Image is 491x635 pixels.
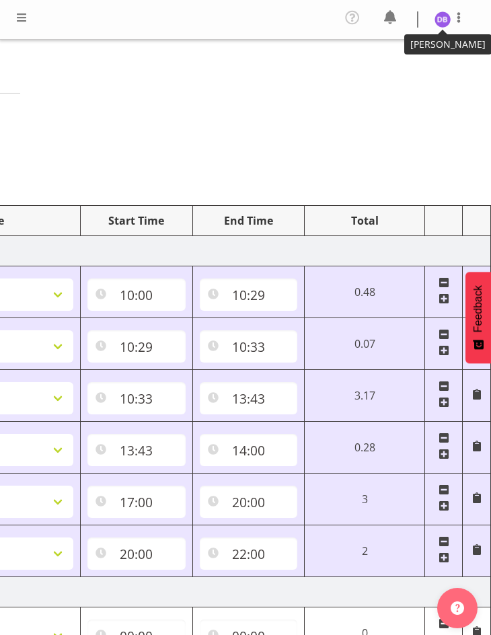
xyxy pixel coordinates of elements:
td: 0.07 [305,318,425,370]
div: End Time [200,213,298,229]
input: Click to select... [200,278,298,311]
input: Click to select... [87,537,186,570]
input: Click to select... [87,278,186,311]
td: 2 [305,525,425,577]
input: Click to select... [200,537,298,570]
span: Feedback [472,285,484,332]
input: Click to select... [200,434,298,466]
div: Total [311,213,418,229]
input: Click to select... [87,434,186,466]
input: Click to select... [87,330,186,363]
input: Click to select... [87,382,186,414]
input: Click to select... [200,330,298,363]
button: Feedback - Show survey [465,272,491,363]
td: 3 [305,474,425,525]
td: 0.48 [305,266,425,318]
input: Click to select... [200,382,298,414]
img: dawn-belshaw1857.jpg [435,11,451,28]
img: help-xxl-2.png [451,601,464,615]
td: 0.28 [305,422,425,474]
input: Click to select... [200,486,298,518]
td: 3.17 [305,370,425,422]
div: Start Time [87,213,186,229]
input: Click to select... [87,486,186,518]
